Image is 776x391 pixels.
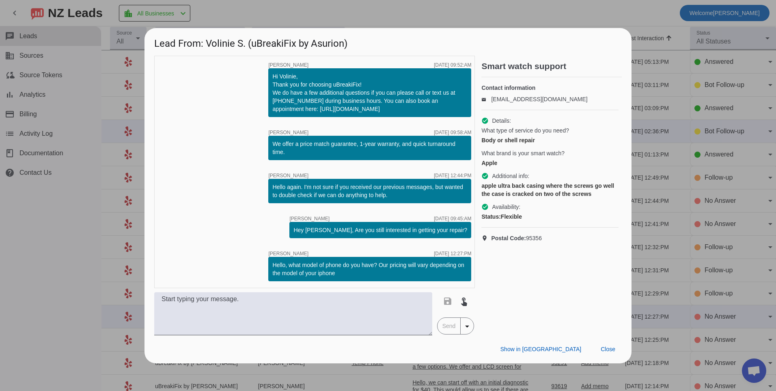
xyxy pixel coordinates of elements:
[268,173,308,178] span: [PERSON_NAME]
[481,84,619,92] h4: Contact information
[481,97,491,101] mat-icon: email
[459,296,469,306] mat-icon: touch_app
[481,235,491,241] mat-icon: location_on
[492,172,529,180] span: Additional info:
[268,130,308,135] span: [PERSON_NAME]
[481,126,569,135] span: What type of service do you need?
[481,149,565,157] span: What brand is your smart watch?
[268,63,308,67] span: [PERSON_NAME]
[481,213,500,220] strong: Status:
[462,321,472,331] mat-icon: arrow_drop_down
[481,117,489,124] mat-icon: check_circle
[434,63,471,67] div: [DATE] 09:52:AM
[491,234,542,242] span: 95356
[268,251,308,256] span: [PERSON_NAME]
[601,346,615,352] span: Close
[272,183,467,199] div: Hello again. I'm not sure if you received our previous messages, but wanted to double check if we...
[492,203,520,211] span: Availability:
[481,136,619,144] div: Body or shell repair
[594,342,622,357] button: Close
[500,346,581,352] span: Show in [GEOGRAPHIC_DATA]
[494,342,588,357] button: Show in [GEOGRAPHIC_DATA]
[491,235,526,241] strong: Postal Code:
[434,251,471,256] div: [DATE] 12:27:PM
[272,261,467,277] div: Hello, what model of phone do you have? Our pricing will vary depending on the model of your iphone
[492,117,511,125] span: Details:
[481,213,619,221] div: Flexible
[272,72,467,113] div: Hi Volinie, Thank you for choosing uBreakiFix! We do have a few additional questions if you can p...
[144,28,632,55] h1: Lead From: Volinie S. (uBreakiFix by Asurion)
[481,172,489,180] mat-icon: check_circle
[481,182,619,198] div: apple ultra back casing where the screws go well the case is cracked on two of the screws
[434,216,471,221] div: [DATE] 09:45:AM
[491,96,587,102] a: [EMAIL_ADDRESS][DOMAIN_NAME]
[434,173,471,178] div: [DATE] 12:44:PM
[481,159,619,167] div: Apple
[481,62,622,70] h2: Smart watch support
[481,203,489,211] mat-icon: check_circle
[272,140,467,156] div: We offer a price match guarantee, 1-year warranty, and quick turnaround time.​
[434,130,471,135] div: [DATE] 09:58:AM
[293,226,467,234] div: Hey [PERSON_NAME], Are you still interested in getting your repair?​
[289,216,330,221] span: [PERSON_NAME]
